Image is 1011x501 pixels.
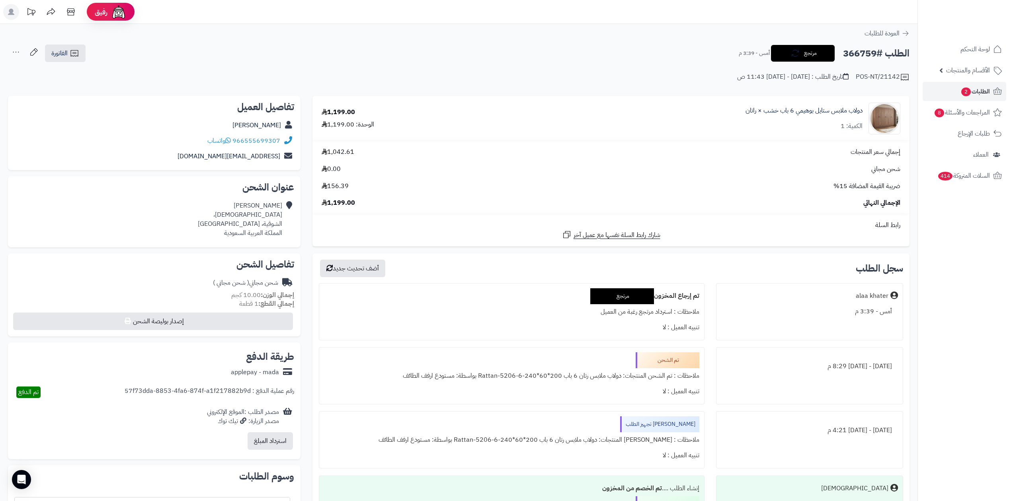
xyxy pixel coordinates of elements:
div: الوحدة: 1,199.00 [322,120,374,129]
div: مصدر الزيارة: تيك توك [207,417,279,426]
div: مصدر الطلب :الموقع الإلكتروني [207,408,279,426]
span: الفاتورة [51,49,68,58]
strong: إجمالي الوزن: [261,290,294,300]
div: applepay - mada [231,368,279,377]
small: 1 قطعة [239,299,294,309]
div: alaa khater [856,291,888,301]
b: تم إرجاع المخزون [654,291,699,301]
span: 156.39 [322,182,349,191]
span: 2 [961,87,971,96]
a: تحديثات المنصة [21,4,41,22]
div: [PERSON_NAME] تجهيز الطلب [620,416,699,432]
span: طلبات الإرجاع [958,128,990,139]
strong: إجمالي القطع: [258,299,294,309]
a: لوحة التحكم [923,40,1006,59]
button: أضف تحديث جديد [320,260,385,277]
h2: الطلب #366759 [843,45,910,62]
span: تم الدفع [18,387,39,397]
span: ( شحن مجاني ) [213,278,249,287]
span: لوحة التحكم [960,44,990,55]
a: الطلبات2 [923,82,1006,101]
div: ملاحظات : استرداد مرتجع رغبة من العميل [324,304,699,320]
span: رفيق [95,7,107,17]
a: المراجعات والأسئلة8 [923,103,1006,122]
div: [DEMOGRAPHIC_DATA] [821,484,888,493]
div: رقم عملية الدفع : 57f73dda-8853-4fa6-874f-a1f217882b9d [125,386,294,398]
div: [DATE] - [DATE] 8:29 م [721,359,898,374]
small: 10.00 كجم [231,290,294,300]
a: العودة للطلبات [865,29,910,38]
h2: تفاصيل العميل [14,102,294,112]
a: [PERSON_NAME] [232,120,281,130]
h2: عنوان الشحن [14,183,294,192]
span: المراجعات والأسئلة [934,107,990,118]
span: إجمالي سعر المنتجات [851,148,900,157]
span: 1,199.00 [322,198,355,208]
a: السلات المتروكة414 [923,166,1006,185]
button: إصدار بوليصة الشحن [13,313,293,330]
span: العملاء [973,149,989,160]
span: السلات المتروكة [937,170,990,181]
span: 1,042.61 [322,148,354,157]
a: واتساب [207,136,231,146]
div: [PERSON_NAME] [DEMOGRAPHIC_DATA]، الشوقية، [GEOGRAPHIC_DATA] المملكة العربية السعودية [198,201,282,237]
a: العملاء [923,145,1006,164]
div: ملاحظات : تم الشحن المنتجات: دولاب ملابس رتان 6 باب 200*60*240-Rattan-5206-6 بواسطة: مستودع ارفف ... [324,368,699,384]
div: تم الشحن [636,352,699,368]
div: تاريخ الطلب : [DATE] - [DATE] 11:43 ص [737,72,849,82]
span: الإجمالي النهائي [863,198,900,208]
span: شارك رابط السلة نفسها مع عميل آخر [574,231,660,240]
div: إنشاء الطلب .... [324,481,699,496]
div: [DATE] - [DATE] 4:21 م [721,423,898,438]
div: شحن مجاني [213,278,278,287]
div: تنبيه العميل : لا [324,320,699,335]
span: الأقسام والمنتجات [946,65,990,76]
div: أمس - 3:39 م [721,304,898,319]
div: تنبيه العميل : لا [324,384,699,399]
div: رابط السلة [316,221,906,230]
span: 414 [938,172,952,181]
div: Open Intercom Messenger [12,470,31,489]
img: ai-face.png [111,4,127,20]
a: طلبات الإرجاع [923,124,1006,143]
span: العودة للطلبات [865,29,900,38]
div: تنبيه العميل : لا [324,448,699,463]
a: [EMAIL_ADDRESS][DOMAIN_NAME] [178,151,280,161]
button: استرداد المبلغ [248,432,293,450]
a: شارك رابط السلة نفسها مع عميل آخر [562,230,660,240]
a: الفاتورة [45,45,86,62]
span: الطلبات [960,86,990,97]
a: دولاب ملابس ستايل بوهيمي 6 باب خشب × راتان [746,106,863,115]
b: تم الخصم من المخزون [602,484,662,493]
h2: وسوم الطلبات [14,472,294,481]
h2: تفاصيل الشحن [14,260,294,269]
span: ضريبة القيمة المضافة 15% [833,182,900,191]
div: الكمية: 1 [841,122,863,131]
div: 1,199.00 [322,108,355,117]
button: مرتجع [771,45,835,62]
span: 0.00 [322,165,341,174]
div: ملاحظات : [PERSON_NAME] المنتجات: دولاب ملابس رتان 6 باب 200*60*240-Rattan-5206-6 بواسطة: مستودع ... [324,432,699,448]
span: شحن مجاني [871,165,900,174]
a: 966555699307 [232,136,280,146]
h3: سجل الطلب [856,264,903,273]
div: POS-NT/21142 [856,72,910,82]
img: 1749982072-1-90x90.jpg [869,103,900,134]
small: أمس - 3:39 م [739,49,770,57]
h2: طريقة الدفع [246,352,294,361]
img: logo-2.png [957,22,1003,39]
span: 8 [935,109,944,117]
div: مرتجع [590,288,654,304]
